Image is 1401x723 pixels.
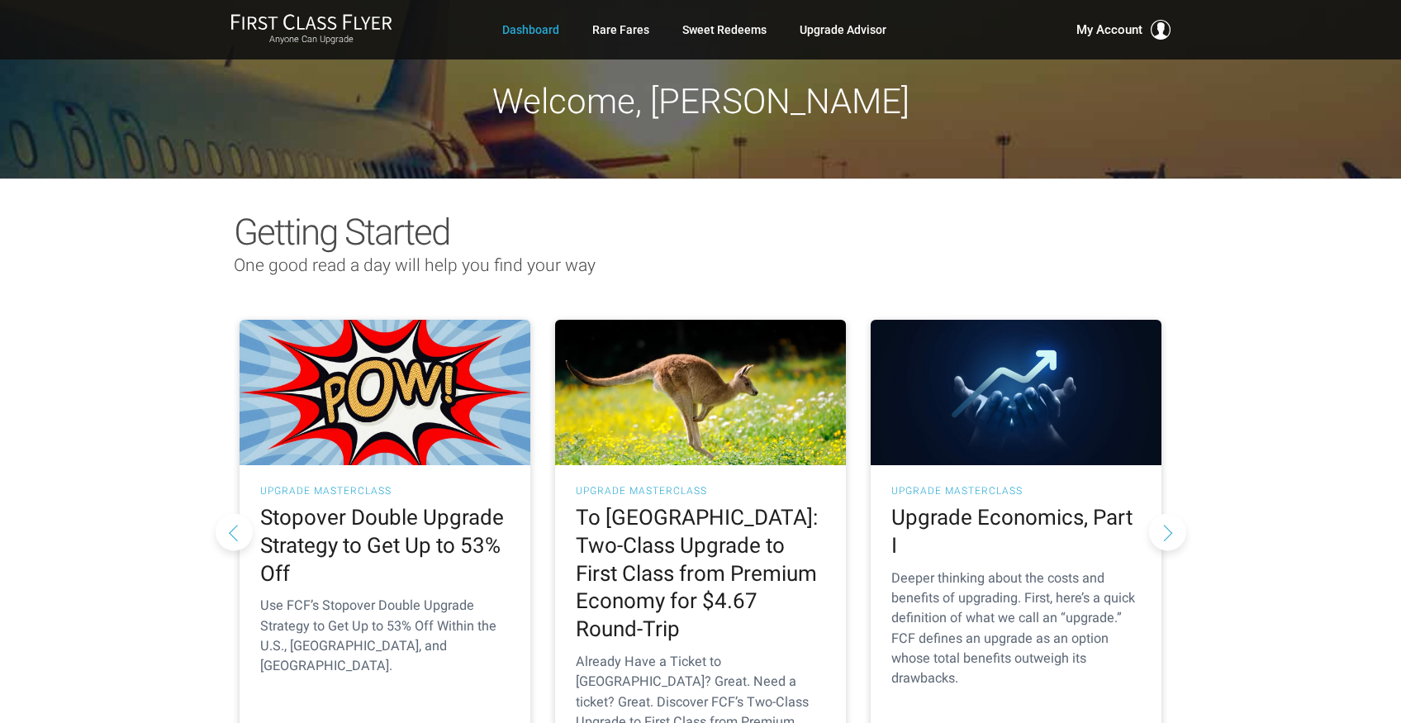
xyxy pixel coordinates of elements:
button: Next slide [1149,513,1186,550]
a: Sweet Redeems [682,15,767,45]
h3: UPGRADE MASTERCLASS [576,486,825,496]
small: Anyone Can Upgrade [230,34,392,45]
h2: Upgrade Economics, Part I [891,504,1141,560]
a: First Class FlyerAnyone Can Upgrade [230,13,392,46]
button: My Account [1076,20,1171,40]
h2: To [GEOGRAPHIC_DATA]: Two-Class Upgrade to First Class from Premium Economy for $4.67 Round-Trip [576,504,825,644]
img: First Class Flyer [230,13,392,31]
span: One good read a day will help you find your way [234,255,596,275]
span: Welcome, [PERSON_NAME] [492,81,909,121]
a: Rare Fares [592,15,649,45]
a: Dashboard [502,15,559,45]
span: Getting Started [234,211,449,254]
h3: UPGRADE MASTERCLASS [891,486,1141,496]
h2: Stopover Double Upgrade Strategy to Get Up to 53% Off [260,504,510,587]
a: Upgrade Advisor [800,15,886,45]
p: Deeper thinking about the costs and benefits of upgrading. First, here’s a quick definition of wh... [891,568,1141,689]
button: Previous slide [216,513,253,550]
h3: UPGRADE MASTERCLASS [260,486,510,496]
p: Use FCF’s Stopover Double Upgrade Strategy to Get Up to 53% Off Within the U.S., [GEOGRAPHIC_DATA... [260,596,510,676]
span: My Account [1076,20,1142,40]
